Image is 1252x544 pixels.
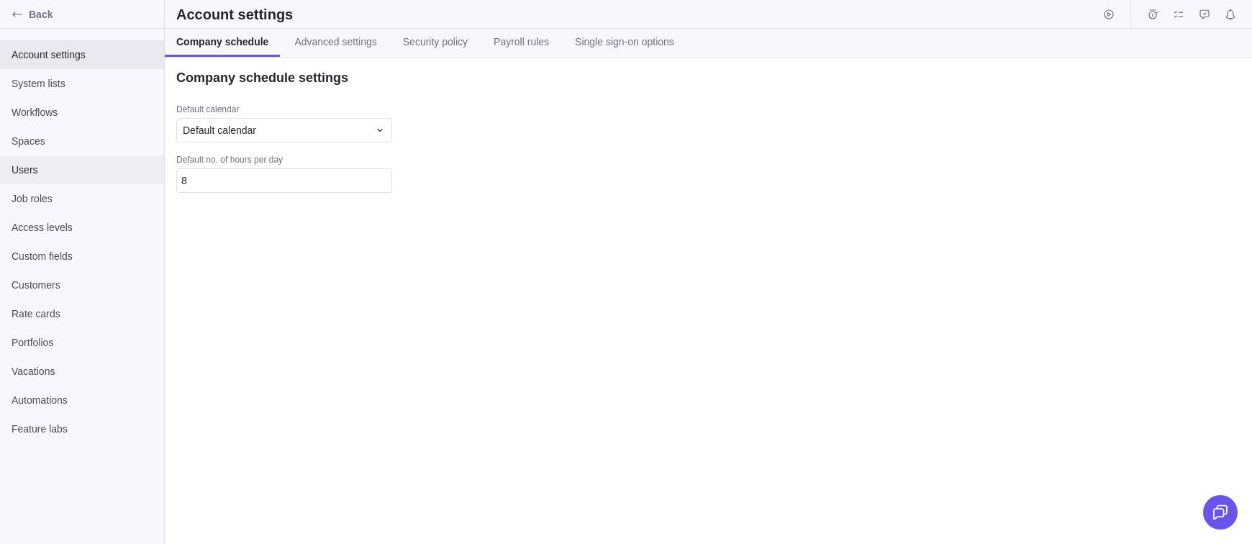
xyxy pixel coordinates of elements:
span: Vacations [12,364,153,378]
span: Back [29,7,158,22]
span: System lists [12,76,153,91]
span: Rate cards [12,307,153,321]
span: Job roles [12,191,153,206]
span: Approval requests [1194,4,1215,24]
span: Spaces [12,134,153,148]
span: Single sign-on options [575,35,674,49]
div: Default calendar [176,104,680,118]
a: Security policy [391,29,479,57]
span: Automations [12,393,153,407]
span: Notifications [1220,4,1240,24]
a: Company schedule [165,29,280,57]
span: Access levels [12,220,153,235]
a: Advanced settings [283,29,388,57]
span: Custom fields [12,249,153,263]
a: Time logs [1143,11,1163,22]
span: My assignments [1169,4,1189,24]
h2: Account settings [176,4,293,24]
span: Users [12,163,153,177]
span: Company schedule [176,35,268,49]
a: Single sign-on options [563,29,686,57]
a: Approval requests [1194,11,1215,22]
span: Payroll rules [494,35,549,49]
span: Default calendar [183,123,256,137]
span: Portfolios [12,335,153,350]
span: Account settings [12,47,153,62]
a: Notifications [1220,11,1240,22]
div: Default no. of hours per day [176,154,392,168]
a: My assignments [1169,11,1189,22]
span: Workflows [12,105,153,119]
span: Customers [12,278,153,292]
span: Time logs [1143,4,1163,24]
a: Payroll rules [482,29,561,57]
h3: Company schedule settings [176,69,348,86]
input: Default no. of hours per day [176,168,392,193]
span: Security policy [403,35,468,49]
span: Advanced settings [294,35,376,49]
span: Start timer [1099,4,1119,24]
span: Feature labs [12,422,153,436]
